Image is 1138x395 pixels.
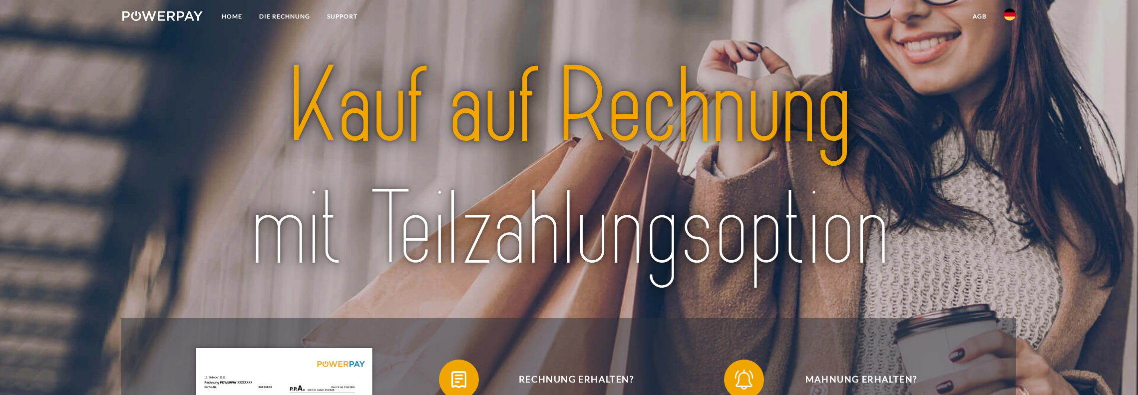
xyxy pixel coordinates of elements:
[964,7,995,25] a: agb
[1004,8,1016,20] img: de
[213,7,251,25] a: Home
[446,367,471,392] img: qb_bill.svg
[251,7,319,25] a: DIE RECHNUNG
[173,39,964,297] img: title-powerpay_de.svg
[732,367,757,392] img: qb_bell.svg
[122,11,203,21] img: logo-powerpay-white.svg
[319,7,366,25] a: SUPPORT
